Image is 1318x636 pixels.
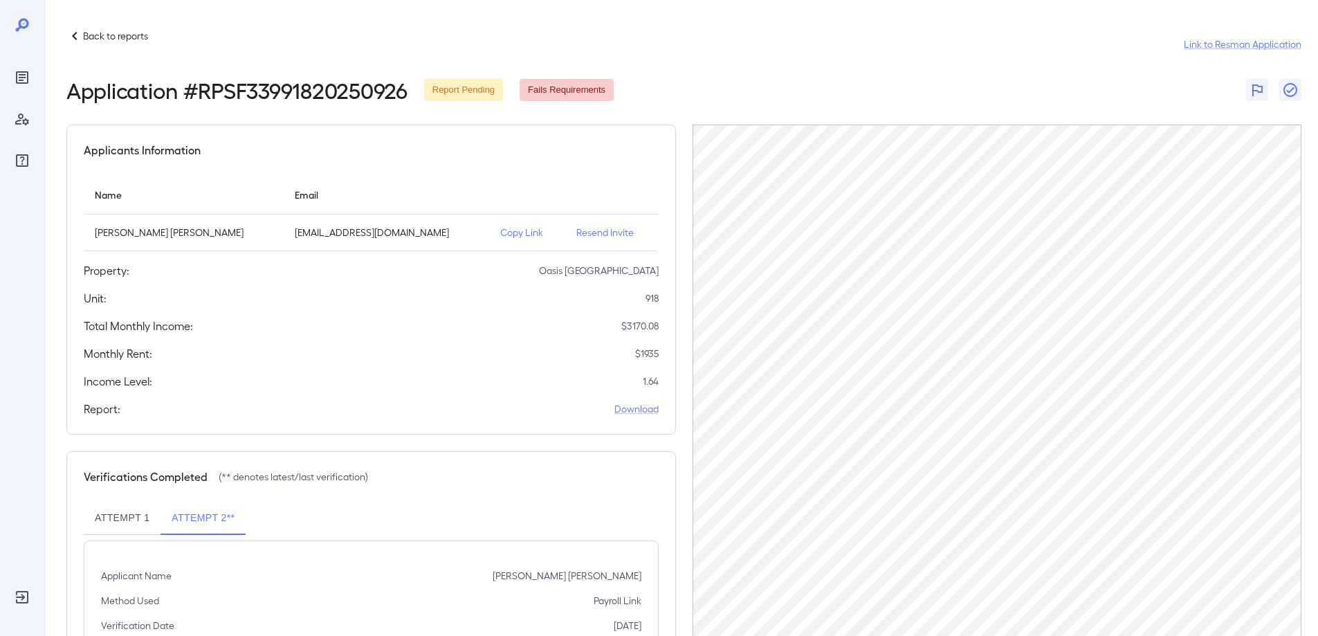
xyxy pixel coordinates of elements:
[84,142,201,158] h5: Applicants Information
[11,66,33,89] div: Reports
[161,502,246,535] button: Attempt 2**
[643,374,659,388] p: 1.64
[646,291,659,305] p: 918
[1246,79,1268,101] button: Flag Report
[95,226,273,239] p: [PERSON_NAME] [PERSON_NAME]
[614,619,641,633] p: [DATE]
[594,594,641,608] p: Payroll Link
[11,586,33,608] div: Log Out
[284,175,490,215] th: Email
[84,401,120,417] h5: Report:
[84,175,284,215] th: Name
[84,373,152,390] h5: Income Level:
[84,345,152,362] h5: Monthly Rent:
[621,319,659,333] p: $ 3170.08
[576,226,647,239] p: Resend Invite
[84,469,208,485] h5: Verifications Completed
[500,226,554,239] p: Copy Link
[11,149,33,172] div: FAQ
[424,84,503,97] span: Report Pending
[1279,79,1301,101] button: Close Report
[11,108,33,130] div: Manage Users
[614,402,659,416] a: Download
[101,619,174,633] p: Verification Date
[84,290,107,307] h5: Unit:
[219,470,368,484] p: (** denotes latest/last verification)
[493,569,641,583] p: [PERSON_NAME] [PERSON_NAME]
[101,569,172,583] p: Applicant Name
[84,318,193,334] h5: Total Monthly Income:
[101,594,159,608] p: Method Used
[84,502,161,535] button: Attempt 1
[66,78,408,102] h2: Application # RPSF33991820250926
[539,264,659,278] p: Oasis [GEOGRAPHIC_DATA]
[83,29,148,43] p: Back to reports
[84,175,659,251] table: simple table
[1184,37,1301,51] a: Link to Resman Application
[295,226,479,239] p: [EMAIL_ADDRESS][DOMAIN_NAME]
[635,347,659,361] p: $ 1935
[520,84,614,97] span: Fails Requirements
[84,262,129,279] h5: Property:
